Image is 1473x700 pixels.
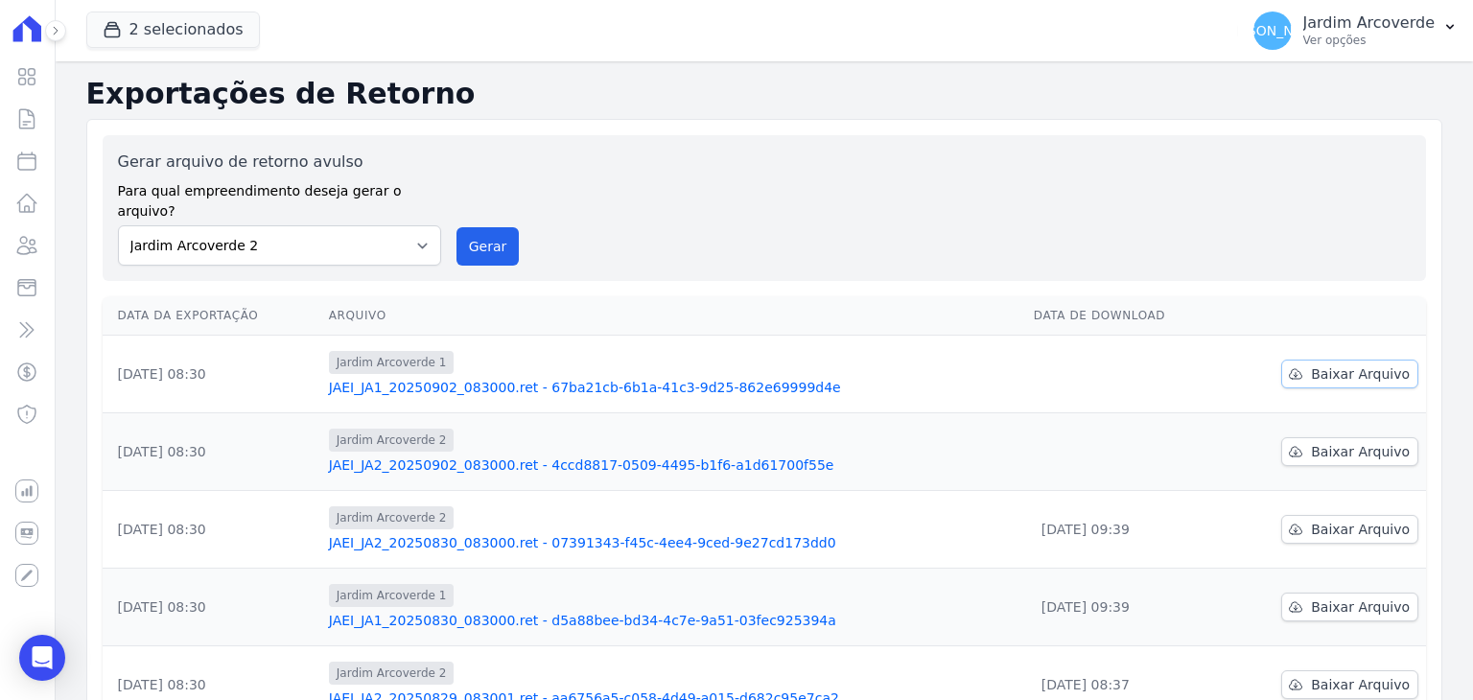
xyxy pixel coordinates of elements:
[1281,593,1418,621] a: Baixar Arquivo
[329,455,1018,475] a: JAEI_JA2_20250902_083000.ret - 4ccd8817-0509-4495-b1f6-a1d61700f55e
[1281,360,1418,388] a: Baixar Arquivo
[1026,569,1223,646] td: [DATE] 09:39
[19,635,65,681] div: Open Intercom Messenger
[1281,437,1418,466] a: Baixar Arquivo
[456,227,520,266] button: Gerar
[118,174,441,222] label: Para qual empreendimento deseja gerar o arquivo?
[1026,296,1223,336] th: Data de Download
[1281,515,1418,544] a: Baixar Arquivo
[103,296,321,336] th: Data da Exportação
[1311,675,1410,694] span: Baixar Arquivo
[1311,364,1410,384] span: Baixar Arquivo
[1311,520,1410,539] span: Baixar Arquivo
[86,12,260,48] button: 2 selecionados
[329,351,455,374] span: Jardim Arcoverde 1
[103,569,321,646] td: [DATE] 08:30
[329,429,455,452] span: Jardim Arcoverde 2
[1303,33,1435,48] p: Ver opções
[103,413,321,491] td: [DATE] 08:30
[329,662,455,685] span: Jardim Arcoverde 2
[1303,13,1435,33] p: Jardim Arcoverde
[86,77,1442,111] h2: Exportações de Retorno
[103,336,321,413] td: [DATE] 08:30
[329,584,455,607] span: Jardim Arcoverde 1
[321,296,1026,336] th: Arquivo
[1311,597,1410,617] span: Baixar Arquivo
[103,491,321,569] td: [DATE] 08:30
[118,151,441,174] label: Gerar arquivo de retorno avulso
[329,506,455,529] span: Jardim Arcoverde 2
[329,611,1018,630] a: JAEI_JA1_20250830_083000.ret - d5a88bee-bd34-4c7e-9a51-03fec925394a
[1026,491,1223,569] td: [DATE] 09:39
[329,378,1018,397] a: JAEI_JA1_20250902_083000.ret - 67ba21cb-6b1a-41c3-9d25-862e69999d4e
[1281,670,1418,699] a: Baixar Arquivo
[1311,442,1410,461] span: Baixar Arquivo
[1216,24,1327,37] span: [PERSON_NAME]
[329,533,1018,552] a: JAEI_JA2_20250830_083000.ret - 07391343-f45c-4ee4-9ced-9e27cd173dd0
[1238,4,1473,58] button: [PERSON_NAME] Jardim Arcoverde Ver opções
